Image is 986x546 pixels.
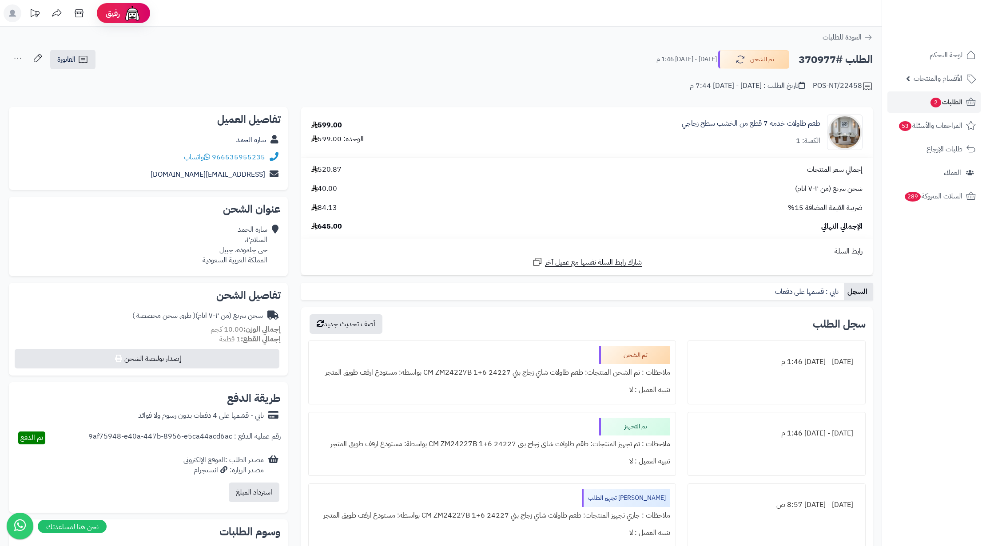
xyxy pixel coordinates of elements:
[887,162,981,183] a: العملاء
[16,114,281,125] h2: تفاصيل العميل
[123,4,141,22] img: ai-face.png
[183,455,264,475] div: مصدر الطلب :الموقع الإلكتروني
[311,165,342,175] span: 520.87
[693,353,860,371] div: [DATE] - [DATE] 1:46 م
[151,169,265,180] a: [EMAIL_ADDRESS][DOMAIN_NAME]
[311,222,342,232] span: 645.00
[311,203,337,213] span: 84.13
[682,119,820,129] a: طقم طاولات خدمة 7 قطع من الخشب سطح زجاجي
[314,524,670,542] div: تنبيه العميل : لا
[930,49,962,61] span: لوحة التحكم
[827,115,862,150] img: 1754219984-220602020549-90x90.jpg
[795,184,863,194] span: شحن سريع (من ٢-٧ ايام)
[16,290,281,301] h2: تفاصيل الشحن
[887,91,981,113] a: الطلبات2
[311,134,364,144] div: الوحدة: 599.00
[212,152,265,162] a: 966535955235
[813,81,873,91] div: POS-NT/22458
[582,489,670,507] div: [PERSON_NAME] تجهيز الطلب
[823,32,873,43] a: العودة للطلبات
[788,203,863,213] span: ضريبة القيمة المضافة 15%
[16,526,281,537] h2: وسوم الطلبات
[799,51,873,69] h2: الطلب #370977
[305,246,869,257] div: رابط السلة
[545,257,642,268] span: شارك رابط السلة نفسها مع عميل آخر
[796,136,820,146] div: الكمية: 1
[532,257,642,268] a: شارك رابط السلة نفسها مع عميل آخر
[844,283,873,301] a: السجل
[16,204,281,214] h2: عنوان الشحن
[132,311,263,321] div: شحن سريع (من ٢-٧ ايام)
[311,184,337,194] span: 40.00
[930,96,962,108] span: الطلبات
[718,50,789,69] button: تم الشحن
[310,314,382,334] button: أضف تحديث جديد
[138,411,264,421] div: تابي - قسّمها على 4 دفعات بدون رسوم ولا فوائد
[693,496,860,514] div: [DATE] - [DATE] 8:57 ص
[944,166,961,179] span: العملاء
[314,435,670,453] div: ملاحظات : تم تجهيز المنتجات: طقم طاولات شاي زجاج بني 24227 CM ZM24227B 1+6 بواسطة: مستودع ارفف طو...
[887,186,981,207] a: السلات المتروكة289
[656,55,717,64] small: [DATE] - [DATE] 1:46 م
[57,54,76,65] span: الفاتورة
[106,8,120,19] span: رفيق
[50,50,95,69] a: الفاتورة
[887,115,981,136] a: المراجعات والأسئلة53
[15,349,279,368] button: إصدار بوليصة الشحن
[823,32,862,43] span: العودة للطلبات
[24,4,46,24] a: تحديثات المنصة
[904,190,962,202] span: السلات المتروكة
[813,319,866,329] h3: سجل الطلب
[229,483,279,502] button: استرداد المبلغ
[314,364,670,381] div: ملاحظات : تم الشحن المنتجات: طقم طاولات شاي زجاج بني 24227 CM ZM24227B 1+6 بواسطة: مستودع ارفف طو...
[690,81,805,91] div: تاريخ الطلب : [DATE] - [DATE] 7:44 م
[930,98,941,107] span: 2
[203,225,267,265] div: ساره الحمد السلام٢، حي جلموده، جبيل المملكة العربية السعودية
[211,324,281,335] small: 10.00 كجم
[926,143,962,155] span: طلبات الإرجاع
[905,192,921,202] span: 289
[807,165,863,175] span: إجمالي سعر المنتجات
[20,432,43,443] span: تم الدفع
[88,431,281,444] div: رقم عملية الدفع : 9af75948-e40a-447b-8956-e5ca44acd6ac
[314,453,670,470] div: تنبيه العميل : لا
[693,425,860,442] div: [DATE] - [DATE] 1:46 م
[236,135,266,145] a: ساره الحمد
[227,393,281,404] h2: طريقة الدفع
[899,121,911,131] span: 53
[243,324,281,335] strong: إجمالي الوزن:
[183,465,264,475] div: مصدر الزيارة: انستجرام
[914,72,962,85] span: الأقسام والمنتجات
[887,138,981,160] a: طلبات الإرجاع
[887,44,981,66] a: لوحة التحكم
[898,119,962,132] span: المراجعات والأسئلة
[184,152,210,162] a: واتساب
[314,507,670,524] div: ملاحظات : جاري تجهيز المنتجات: طقم طاولات شاي زجاج بني 24227 CM ZM24227B 1+6 بواسطة: مستودع ارفف ...
[219,334,281,344] small: 1 قطعة
[132,310,195,321] span: ( طرق شحن مخصصة )
[311,120,342,131] div: 599.00
[599,418,670,435] div: تم التجهيز
[771,283,844,301] a: تابي : قسمها على دفعات
[599,346,670,364] div: تم الشحن
[314,381,670,399] div: تنبيه العميل : لا
[241,334,281,344] strong: إجمالي القطع:
[821,222,863,232] span: الإجمالي النهائي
